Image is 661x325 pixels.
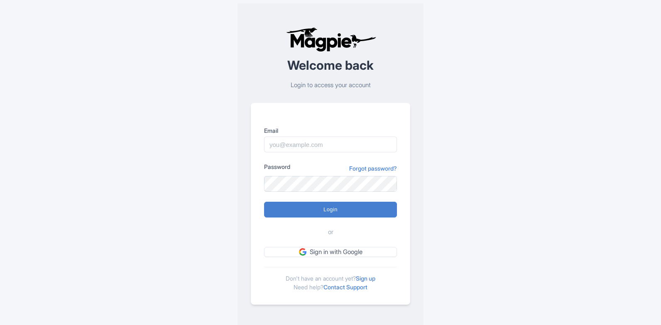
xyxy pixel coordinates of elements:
span: or [328,227,333,237]
p: Login to access your account [251,81,410,90]
div: Don't have an account yet? Need help? [264,267,397,291]
a: Sign in with Google [264,247,397,257]
a: Sign up [356,275,375,282]
label: Email [264,126,397,135]
input: Login [264,202,397,217]
h2: Welcome back [251,59,410,72]
label: Password [264,162,290,171]
img: google.svg [299,248,306,256]
a: Contact Support [323,283,367,291]
input: you@example.com [264,137,397,152]
img: logo-ab69f6fb50320c5b225c76a69d11143b.png [284,27,377,52]
a: Forgot password? [349,164,397,173]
